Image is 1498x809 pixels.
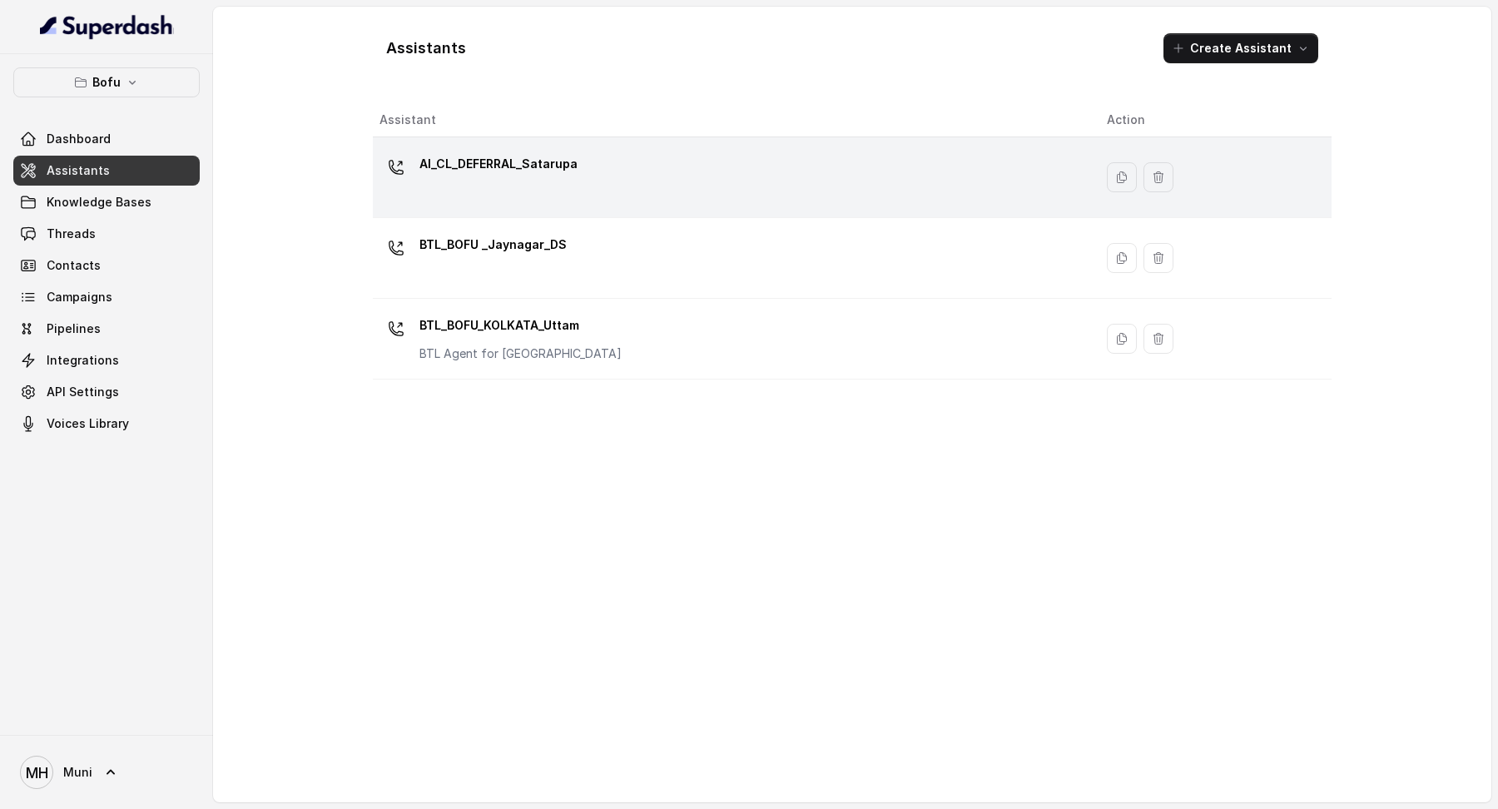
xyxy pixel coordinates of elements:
[47,384,119,400] span: API Settings
[1163,33,1318,63] button: Create Assistant
[47,162,110,179] span: Assistants
[13,187,200,217] a: Knowledge Bases
[47,320,101,337] span: Pipelines
[47,289,112,305] span: Campaigns
[13,409,200,439] a: Voices Library
[13,67,200,97] button: Bofu
[386,35,466,62] h1: Assistants
[47,131,111,147] span: Dashboard
[40,13,174,40] img: light.svg
[419,151,578,177] p: AI_CL_DEFERRAL_Satarupa
[47,352,119,369] span: Integrations
[13,251,200,280] a: Contacts
[13,124,200,154] a: Dashboard
[13,219,200,249] a: Threads
[47,194,151,211] span: Knowledge Bases
[13,282,200,312] a: Campaigns
[63,764,92,781] span: Muni
[13,377,200,407] a: API Settings
[92,72,121,92] p: Bofu
[47,226,96,242] span: Threads
[419,231,567,258] p: BTL_BOFU _Jaynagar_DS
[13,314,200,344] a: Pipelines
[13,345,200,375] a: Integrations
[47,415,129,432] span: Voices Library
[1094,103,1332,137] th: Action
[419,312,622,339] p: BTL_BOFU_KOLKATA_Uttam
[13,156,200,186] a: Assistants
[13,749,200,796] a: Muni
[419,345,622,362] p: BTL Agent for [GEOGRAPHIC_DATA]
[373,103,1094,137] th: Assistant
[26,764,48,782] text: MH
[47,257,101,274] span: Contacts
